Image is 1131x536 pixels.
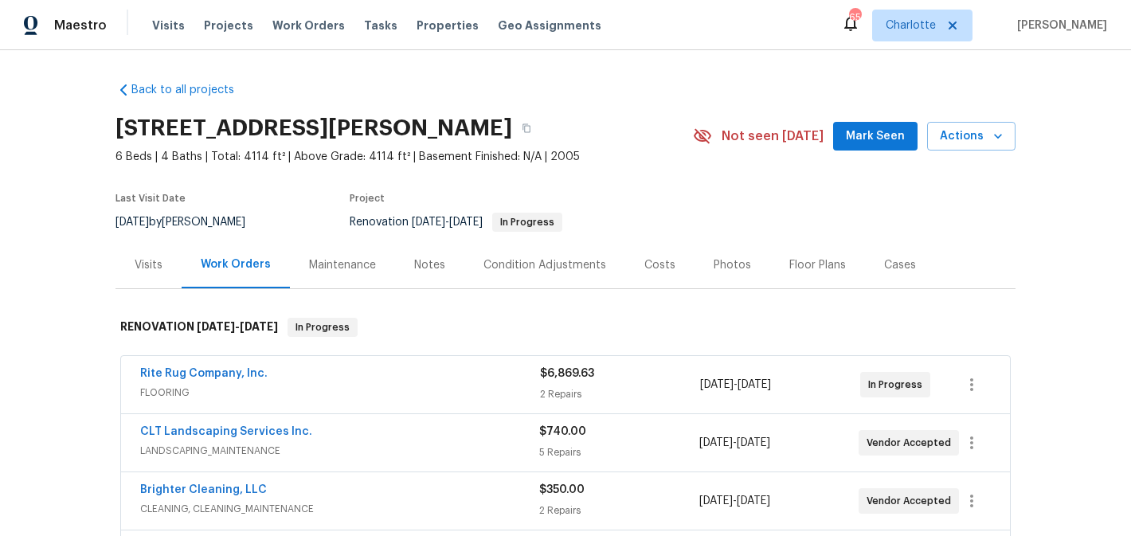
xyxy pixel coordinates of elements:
[789,257,846,273] div: Floor Plans
[135,257,162,273] div: Visits
[738,379,771,390] span: [DATE]
[140,385,540,401] span: FLOORING
[940,127,1003,147] span: Actions
[115,302,1016,353] div: RENOVATION [DATE]-[DATE]In Progress
[120,318,278,337] h6: RENOVATION
[201,256,271,272] div: Work Orders
[886,18,936,33] span: Charlotte
[539,484,585,495] span: $350.00
[115,217,149,228] span: [DATE]
[412,217,483,228] span: -
[737,437,770,448] span: [DATE]
[272,18,345,33] span: Work Orders
[54,18,107,33] span: Maestro
[700,377,771,393] span: -
[289,319,356,335] span: In Progress
[722,128,824,144] span: Not seen [DATE]
[737,495,770,507] span: [DATE]
[483,257,606,273] div: Condition Adjustments
[197,321,278,332] span: -
[539,426,586,437] span: $740.00
[350,217,562,228] span: Renovation
[449,217,483,228] span: [DATE]
[115,120,512,136] h2: [STREET_ADDRESS][PERSON_NAME]
[539,503,699,518] div: 2 Repairs
[140,484,267,495] a: Brighter Cleaning, LLC
[350,194,385,203] span: Project
[714,257,751,273] div: Photos
[833,122,918,151] button: Mark Seen
[700,379,734,390] span: [DATE]
[540,386,700,402] div: 2 Repairs
[115,213,264,232] div: by [PERSON_NAME]
[699,435,770,451] span: -
[204,18,253,33] span: Projects
[540,368,594,379] span: $6,869.63
[152,18,185,33] span: Visits
[140,501,539,517] span: CLEANING, CLEANING_MAINTENANCE
[412,217,445,228] span: [DATE]
[498,18,601,33] span: Geo Assignments
[699,495,733,507] span: [DATE]
[115,149,693,165] span: 6 Beds | 4 Baths | Total: 4114 ft² | Above Grade: 4114 ft² | Basement Finished: N/A | 2005
[115,194,186,203] span: Last Visit Date
[140,368,268,379] a: Rite Rug Company, Inc.
[512,114,541,143] button: Copy Address
[414,257,445,273] div: Notes
[140,443,539,459] span: LANDSCAPING_MAINTENANCE
[417,18,479,33] span: Properties
[140,426,312,437] a: CLT Landscaping Services Inc.
[867,435,957,451] span: Vendor Accepted
[309,257,376,273] div: Maintenance
[1011,18,1107,33] span: [PERSON_NAME]
[644,257,675,273] div: Costs
[699,493,770,509] span: -
[494,217,561,227] span: In Progress
[927,122,1016,151] button: Actions
[868,377,929,393] span: In Progress
[197,321,235,332] span: [DATE]
[240,321,278,332] span: [DATE]
[364,20,397,31] span: Tasks
[699,437,733,448] span: [DATE]
[846,127,905,147] span: Mark Seen
[867,493,957,509] span: Vendor Accepted
[849,10,860,25] div: 65
[539,444,699,460] div: 5 Repairs
[884,257,916,273] div: Cases
[115,82,268,98] a: Back to all projects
